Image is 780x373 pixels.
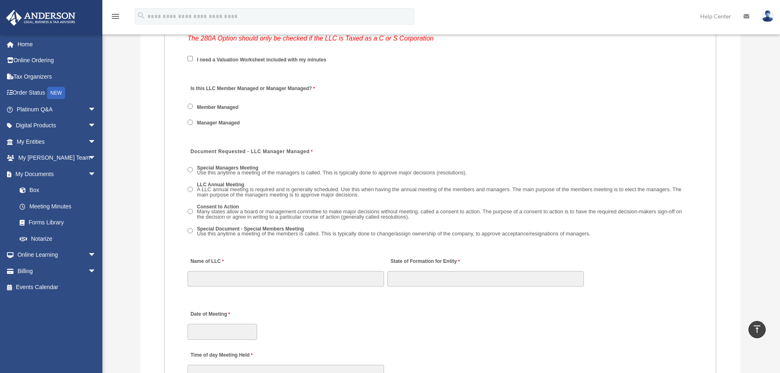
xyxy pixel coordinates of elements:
[11,231,109,247] a: Notarize
[6,101,109,118] a: Platinum Q&Aarrow_drop_down
[387,256,461,267] label: State of Formation for Entity
[111,11,120,21] i: menu
[194,104,242,111] label: Member Managed
[6,263,109,279] a: Billingarrow_drop_down
[4,10,78,26] img: Anderson Advisors Platinum Portal
[88,166,104,183] span: arrow_drop_down
[188,256,226,267] label: Name of LLC
[88,150,104,167] span: arrow_drop_down
[190,149,310,154] span: Document Requested - LLC Manager Managed
[6,68,109,85] a: Tax Organizers
[88,247,104,264] span: arrow_drop_down
[111,14,120,21] a: menu
[137,11,146,20] i: search
[762,10,774,22] img: User Pic
[194,203,693,222] label: Consent to Action
[6,150,109,166] a: My [PERSON_NAME] Teamarrow_drop_down
[11,198,104,215] a: Meeting Minutes
[11,182,109,199] a: Box
[11,215,109,231] a: Forms Library
[88,263,104,280] span: arrow_drop_down
[6,118,109,134] a: Digital Productsarrow_drop_down
[47,87,65,99] div: NEW
[6,279,109,296] a: Events Calendar
[88,133,104,150] span: arrow_drop_down
[6,133,109,150] a: My Entitiesarrow_drop_down
[6,85,109,102] a: Order StatusNEW
[194,226,593,238] label: Special Document - Special Members Meeting
[188,309,265,320] label: Date of Meeting
[188,84,317,95] label: Is this LLC Member Managed or Manager Managed?
[197,186,681,198] span: A LLC annual meeting is required and is generally scheduled. Use this when having the annual meet...
[88,101,104,118] span: arrow_drop_down
[6,247,109,263] a: Online Learningarrow_drop_down
[188,35,434,42] i: The 280A Option should only be checked if the LLC is Taxed as a C or S Corporation
[197,208,682,220] span: Many states allow a board or management committee to make major decisions without meeting, called...
[197,231,590,237] span: Use this anytime a meeting of the members is called. This is typically done to change/assign owne...
[197,170,467,176] span: Use this anytime a meeting of the managers is called. This is typically done to approve major dec...
[6,52,109,69] a: Online Ordering
[88,118,104,134] span: arrow_drop_down
[188,350,265,361] label: Time of day Meeting Held
[6,36,109,52] a: Home
[194,120,243,127] label: Manager Managed
[6,166,109,182] a: My Documentsarrow_drop_down
[748,321,766,338] a: vertical_align_top
[194,165,470,177] label: Special Managers Meeting
[194,56,329,63] label: I need a Valuation Worksheet included with my minutes
[752,324,762,334] i: vertical_align_top
[194,181,693,199] label: LLC Annual Meeting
